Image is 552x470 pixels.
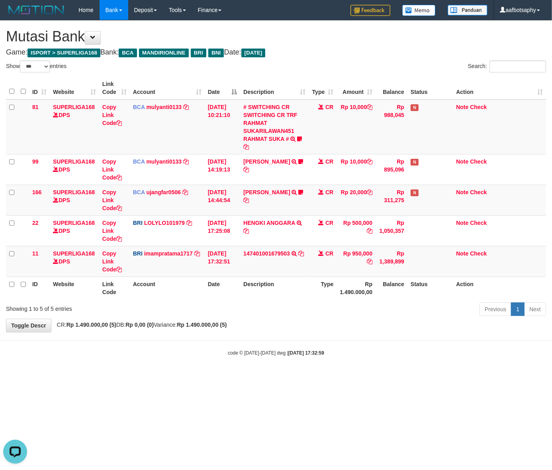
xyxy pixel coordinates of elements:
th: Link Code [99,277,130,299]
th: Action [453,277,546,299]
a: Copy Rp 10,000 to clipboard [367,158,372,165]
a: Note [456,158,468,165]
td: Rp 1,050,357 [376,215,407,246]
a: Copy Rp 500,000 to clipboard [367,228,372,234]
span: [DATE] [241,49,266,57]
th: Type: activate to sort column ascending [309,77,337,99]
span: BCA [133,104,145,110]
td: Rp 311,275 [376,185,407,215]
a: Note [456,220,468,226]
th: Type [309,277,337,299]
a: SUPERLIGA168 [53,158,95,165]
span: BCA [119,49,137,57]
span: BRI [133,250,143,257]
a: Check [470,189,487,195]
strong: Rp 0,00 (0) [125,322,154,328]
a: Copy Link Code [102,158,122,181]
img: panduan.png [448,5,487,16]
a: Next [524,302,546,316]
a: # SWITCHING CR SWITCHING CR TRF RAHMAT SUKARILAWAN451 RAHMAT SUKA # [243,104,297,142]
span: 81 [32,104,39,110]
td: Rp 1,389,899 [376,246,407,277]
span: ISPORT > SUPERLIGA168 [27,49,100,57]
td: Rp 20,000 [337,185,376,215]
a: Copy Link Code [102,104,122,126]
th: Date [205,277,240,299]
span: BNI [208,49,224,57]
a: Copy imampratama1717 to clipboard [194,250,200,257]
label: Search: [468,60,546,72]
th: Status [407,277,453,299]
a: 147401001679503 [243,250,290,257]
td: Rp 500,000 [337,215,376,246]
th: Account: activate to sort column ascending [130,77,205,99]
td: DPS [50,154,99,185]
a: SUPERLIGA168 [53,104,95,110]
a: Copy NOVEN ELING PRAYOG to clipboard [243,197,249,203]
td: [DATE] 14:44:54 [205,185,240,215]
a: Copy mulyanti0133 to clipboard [183,158,189,165]
a: SUPERLIGA168 [53,220,95,226]
span: 22 [32,220,39,226]
label: Show entries [6,60,67,72]
h4: Game: Bank: Date: [6,49,546,57]
td: Rp 10,000 [337,154,376,185]
input: Search: [489,60,546,72]
a: Copy Rp 950,000 to clipboard [367,258,372,265]
th: Link Code: activate to sort column ascending [99,77,130,99]
img: Feedback.jpg [350,5,390,16]
a: Note [456,250,468,257]
a: HENGKI ANGGARA [243,220,295,226]
a: LOLYLO101979 [144,220,185,226]
span: BRI [133,220,143,226]
span: CR [325,250,333,257]
span: CR [325,104,333,110]
a: SUPERLIGA168 [53,250,95,257]
a: mulyanti0133 [146,104,182,110]
div: Showing 1 to 5 of 5 entries [6,302,224,313]
a: Copy Link Code [102,220,122,242]
th: Balance [376,277,407,299]
span: MANDIRIONLINE [139,49,189,57]
a: Copy MUHAMMAD REZA to clipboard [243,166,249,173]
strong: Rp 1.490.000,00 (5) [177,322,227,328]
a: Note [456,189,468,195]
img: MOTION_logo.png [6,4,67,16]
th: ID: activate to sort column ascending [29,77,50,99]
a: Toggle Descr [6,319,51,332]
td: Rp 988,045 [376,99,407,154]
a: Copy # SWITCHING CR SWITCHING CR TRF RAHMAT SUKARILAWAN451 RAHMAT SUKA # to clipboard [243,144,249,150]
span: BCA [133,189,145,195]
th: Amount: activate to sort column ascending [337,77,376,99]
th: Date: activate to sort column descending [205,77,240,99]
a: Copy 147401001679503 to clipboard [298,250,304,257]
a: Copy mulyanti0133 to clipboard [183,104,189,110]
td: [DATE] 10:21:10 [205,99,240,154]
td: DPS [50,246,99,277]
td: Rp 10,000 [337,99,376,154]
a: Copy Rp 10,000 to clipboard [367,104,372,110]
td: DPS [50,99,99,154]
a: Check [470,250,487,257]
th: Description [240,277,309,299]
a: Copy LOLYLO101979 to clipboard [186,220,192,226]
th: Rp 1.490.000,00 [337,277,376,299]
span: CR: DB: Variance: [53,322,227,328]
span: BRI [191,49,206,57]
span: BCA [133,158,145,165]
td: DPS [50,215,99,246]
a: SUPERLIGA168 [53,189,95,195]
th: Status [407,77,453,99]
a: [PERSON_NAME] [243,158,290,165]
strong: Rp 1.490.000,00 (5) [67,322,116,328]
a: Previous [480,302,511,316]
th: Website [50,277,99,299]
td: DPS [50,185,99,215]
a: Copy Link Code [102,250,122,273]
a: Copy ujangfar0506 to clipboard [182,189,188,195]
th: Account [130,277,205,299]
td: [DATE] 17:25:08 [205,215,240,246]
a: Copy Rp 20,000 to clipboard [367,189,372,195]
span: CR [325,158,333,165]
span: Has Note [411,189,419,196]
